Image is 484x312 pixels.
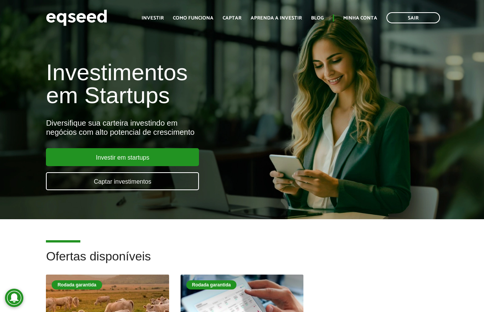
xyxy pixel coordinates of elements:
[46,118,277,137] div: Diversifique sua carteira investindo em negócios com alto potencial de crescimento
[223,16,241,21] a: Captar
[46,8,107,28] img: EqSeed
[52,280,102,289] div: Rodada garantida
[173,16,213,21] a: Como funciona
[46,61,277,107] h1: Investimentos em Startups
[46,250,438,275] h2: Ofertas disponíveis
[186,280,236,289] div: Rodada garantida
[251,16,302,21] a: Aprenda a investir
[46,148,199,166] a: Investir em startups
[311,16,324,21] a: Blog
[343,16,377,21] a: Minha conta
[386,12,440,23] a: Sair
[46,172,199,190] a: Captar investimentos
[142,16,164,21] a: Investir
